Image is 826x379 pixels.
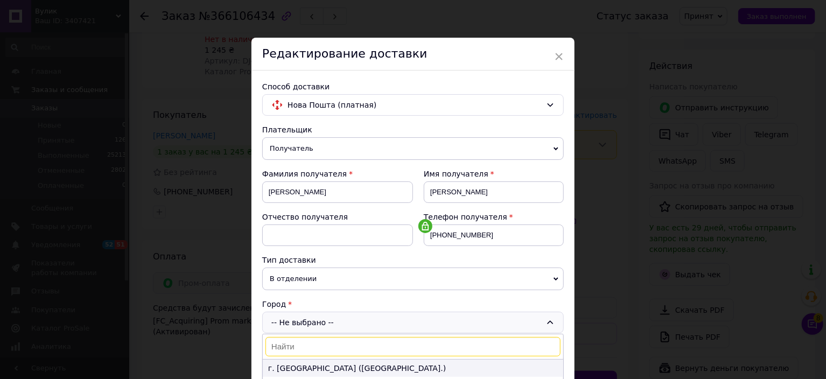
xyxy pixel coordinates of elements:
[424,170,488,178] span: Имя получателя
[265,337,561,356] input: Найти
[262,170,347,178] span: Фамилия получателя
[262,213,348,221] span: Отчество получателя
[263,360,563,377] li: г. [GEOGRAPHIC_DATA] ([GEOGRAPHIC_DATA].)
[251,38,575,71] div: Редактирование доставки
[262,256,316,264] span: Тип доставки
[262,299,564,310] div: Город
[262,125,312,134] span: Плательщик
[288,99,542,111] span: Нова Пошта (платная)
[262,81,564,92] div: Способ доставки
[262,137,564,160] span: Получатель
[554,47,564,66] span: ×
[424,213,507,221] span: Телефон получателя
[262,312,564,333] div: -- Не выбрано --
[424,224,564,246] input: +380
[262,268,564,290] span: В отделении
